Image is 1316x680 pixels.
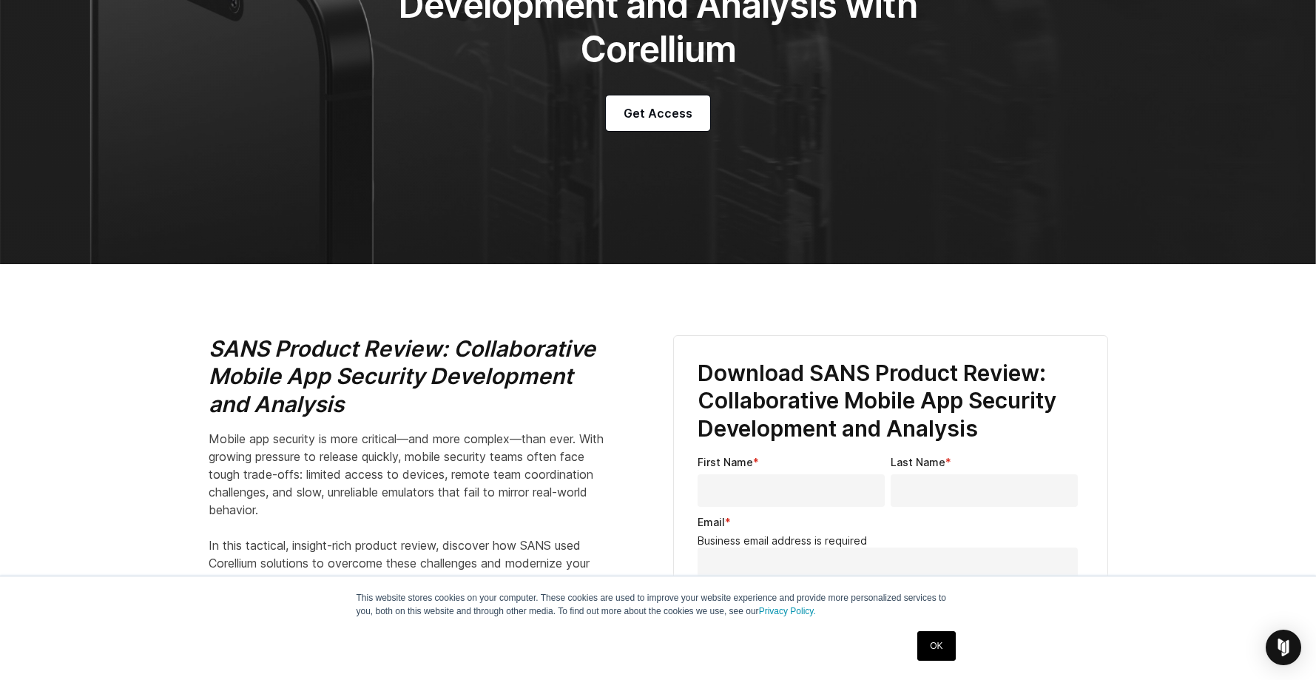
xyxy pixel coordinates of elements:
[698,534,1084,548] legend: Business email address is required
[698,516,725,528] span: Email
[357,591,960,618] p: This website stores cookies on your computer. These cookies are used to improve your website expe...
[759,606,816,616] a: Privacy Policy.
[1266,630,1301,665] div: Open Intercom Messenger
[917,631,955,661] a: OK
[891,456,945,468] span: Last Name
[698,360,1084,443] h3: Download SANS Product Review: Collaborative Mobile App Security Development and Analysis
[698,456,753,468] span: First Name
[209,335,595,417] i: SANS Product Review: Collaborative Mobile App Security Development and Analysis
[624,104,692,122] span: Get Access
[606,95,710,131] a: Get Access
[209,430,608,607] p: Mobile app security is more critical—and more complex—than ever. With growing pressure to release...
